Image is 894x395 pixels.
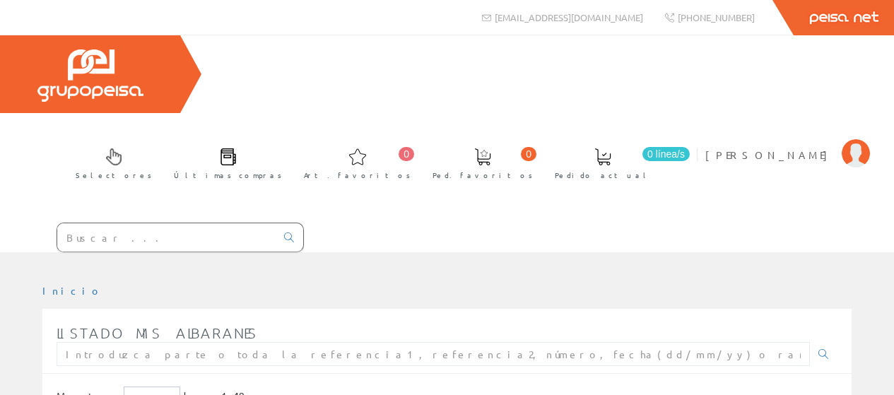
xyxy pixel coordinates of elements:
[57,324,258,341] span: Listado mis albaranes
[521,147,536,161] span: 0
[705,148,835,162] span: [PERSON_NAME]
[399,147,414,161] span: 0
[304,168,411,182] span: Art. favoritos
[705,136,870,150] a: [PERSON_NAME]
[678,11,755,23] span: [PHONE_NUMBER]
[642,147,690,161] span: 0 línea/s
[37,49,143,102] img: Grupo Peisa
[61,136,159,188] a: Selectores
[160,136,289,188] a: Últimas compras
[57,223,276,252] input: Buscar ...
[495,11,643,23] span: [EMAIL_ADDRESS][DOMAIN_NAME]
[174,168,282,182] span: Últimas compras
[433,168,533,182] span: Ped. favoritos
[555,168,651,182] span: Pedido actual
[76,168,152,182] span: Selectores
[57,342,810,366] input: Introduzca parte o toda la referencia1, referencia2, número, fecha(dd/mm/yy) o rango de fechas(dd...
[42,284,102,297] a: Inicio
